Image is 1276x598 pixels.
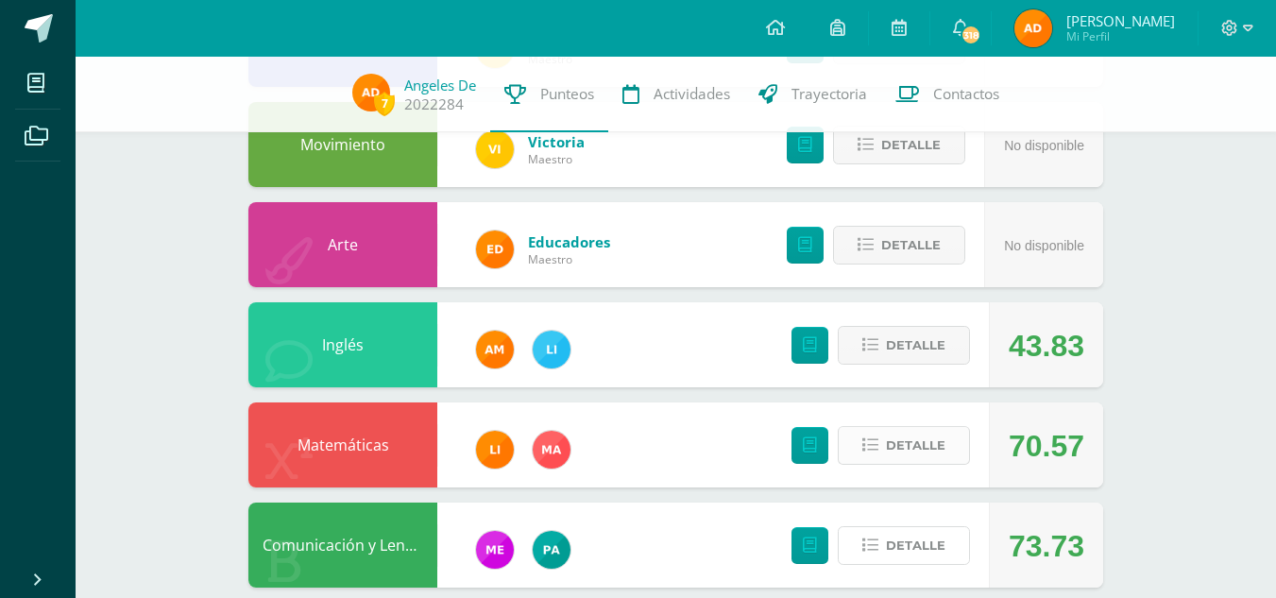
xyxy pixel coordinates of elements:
[1014,9,1052,47] img: 6e5d2a59b032968e530f96f4f3ce5ba6.png
[528,232,610,251] a: Educadores
[528,151,585,167] span: Maestro
[404,76,476,94] a: Angeles De
[881,128,941,162] span: Detalle
[744,57,881,132] a: Trayectoria
[528,132,585,151] a: Victoria
[476,130,514,168] img: f428c1eda9873657749a26557ec094a8.png
[833,226,965,265] button: Detalle
[1066,11,1175,30] span: [PERSON_NAME]
[404,94,464,114] a: 2022284
[838,326,970,365] button: Detalle
[528,251,610,267] span: Maestro
[881,228,941,263] span: Detalle
[533,331,570,368] img: 82db8514da6684604140fa9c57ab291b.png
[886,428,945,463] span: Detalle
[248,503,437,588] div: Comunicación y Lenguaje
[838,526,970,565] button: Detalle
[533,431,570,469] img: 777e29c093aa31b4e16d68b2ed8a8a42.png
[838,426,970,465] button: Detalle
[654,84,730,104] span: Actividades
[1004,238,1084,253] span: No disponible
[476,231,514,268] img: ed927125212876238b0630303cb5fd71.png
[352,74,390,111] img: 6e5d2a59b032968e530f96f4f3ce5ba6.png
[1009,403,1084,488] div: 70.57
[248,302,437,387] div: Inglés
[608,57,744,132] a: Actividades
[1009,303,1084,388] div: 43.83
[1066,28,1175,44] span: Mi Perfil
[476,331,514,368] img: 27d1f5085982c2e99c83fb29c656b88a.png
[1009,504,1084,589] div: 73.73
[886,528,945,563] span: Detalle
[490,57,608,132] a: Punteos
[533,531,570,569] img: 53dbe22d98c82c2b31f74347440a2e81.png
[791,84,867,104] span: Trayectoria
[476,431,514,469] img: d78b0415a9069934bf99e685b082ed4f.png
[248,102,437,187] div: Movimiento
[961,25,981,45] span: 318
[248,402,437,487] div: Matemáticas
[886,328,945,363] span: Detalle
[248,202,437,287] div: Arte
[374,92,395,115] span: 7
[933,84,999,104] span: Contactos
[476,531,514,569] img: 498c526042e7dcf1c615ebb741a80315.png
[1004,138,1084,153] span: No disponible
[540,84,594,104] span: Punteos
[833,126,965,164] button: Detalle
[881,57,1013,132] a: Contactos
